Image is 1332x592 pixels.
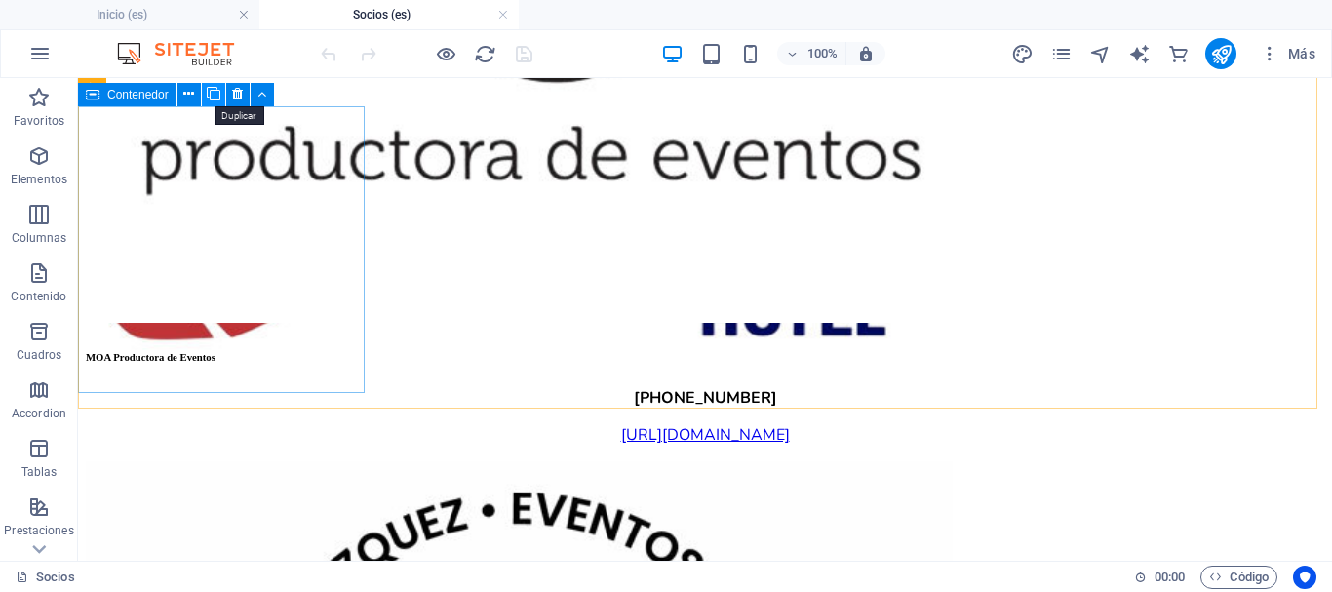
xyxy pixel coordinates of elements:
[1155,566,1185,589] span: 00 00
[1089,43,1112,65] i: Navegador
[11,289,66,304] p: Contenido
[12,406,66,421] p: Accordion
[777,42,846,65] button: 100%
[1200,566,1277,589] button: Código
[17,347,62,363] p: Cuadros
[12,230,67,246] p: Columnas
[1209,566,1269,589] span: Código
[21,464,58,480] p: Tablas
[1252,38,1323,69] button: Más
[112,42,258,65] img: Editor Logo
[1050,43,1073,65] i: Páginas (Ctrl+Alt+S)
[1134,566,1186,589] h6: Tiempo de la sesión
[1011,43,1034,65] i: Diseño (Ctrl+Alt+Y)
[4,523,73,538] p: Prestaciones
[1128,43,1151,65] i: AI Writer
[1260,44,1315,63] span: Más
[1010,42,1034,65] button: design
[1049,42,1073,65] button: pages
[1088,42,1112,65] button: navigator
[11,172,67,187] p: Elementos
[1166,42,1190,65] button: commerce
[1127,42,1151,65] button: text_generator
[1293,566,1316,589] button: Usercentrics
[215,106,264,125] mark: Duplicar
[16,566,75,589] a: Socios
[474,43,496,65] i: Volver a cargar página
[1168,570,1171,584] span: :
[107,89,169,100] span: Contenedor
[473,42,496,65] button: reload
[1205,38,1236,69] button: publish
[806,42,838,65] h6: 100%
[259,4,519,25] h4: Socios (es)
[857,45,875,62] i: Al redimensionar, ajustar el nivel de zoom automáticamente para ajustarse al dispositivo elegido.
[14,113,64,129] p: Favoritos
[1210,43,1233,65] i: Publicar
[1167,43,1190,65] i: Comercio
